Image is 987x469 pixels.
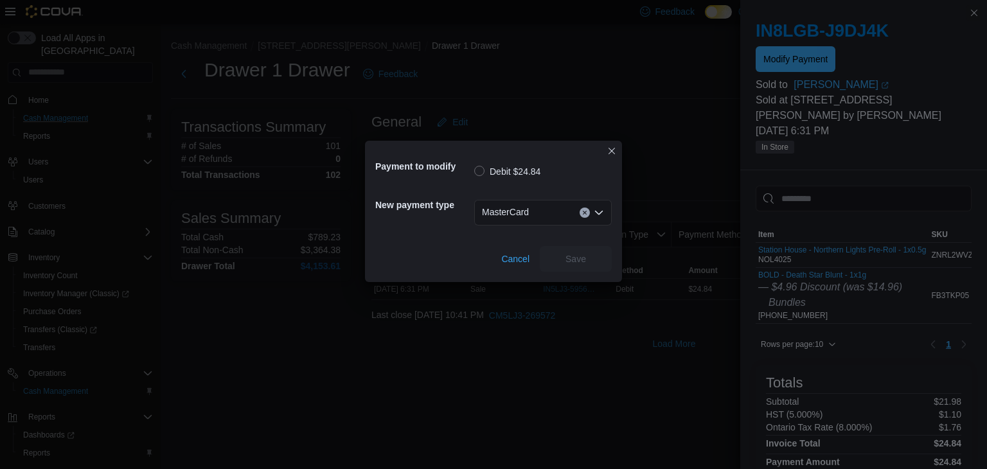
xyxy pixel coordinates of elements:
button: Clear input [580,208,590,218]
span: Cancel [501,252,529,265]
button: Save [540,246,612,272]
span: Save [565,252,586,265]
h5: Payment to modify [375,154,472,179]
label: Debit $24.84 [474,164,540,179]
button: Cancel [496,246,535,272]
h5: New payment type [375,192,472,218]
span: MasterCard [482,204,529,220]
button: Open list of options [594,208,604,218]
button: Closes this modal window [604,143,619,159]
input: Accessible screen reader label [534,205,535,220]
